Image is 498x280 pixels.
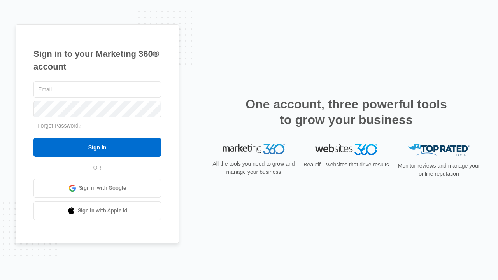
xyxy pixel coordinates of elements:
[315,144,377,155] img: Websites 360
[79,184,126,192] span: Sign in with Google
[223,144,285,155] img: Marketing 360
[303,161,390,169] p: Beautiful websites that drive results
[37,122,82,129] a: Forgot Password?
[33,179,161,198] a: Sign in with Google
[33,201,161,220] a: Sign in with Apple Id
[78,206,128,215] span: Sign in with Apple Id
[408,144,470,157] img: Top Rated Local
[33,47,161,73] h1: Sign in to your Marketing 360® account
[33,81,161,98] input: Email
[88,164,107,172] span: OR
[33,138,161,157] input: Sign In
[243,96,449,128] h2: One account, three powerful tools to grow your business
[210,160,297,176] p: All the tools you need to grow and manage your business
[395,162,482,178] p: Monitor reviews and manage your online reputation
